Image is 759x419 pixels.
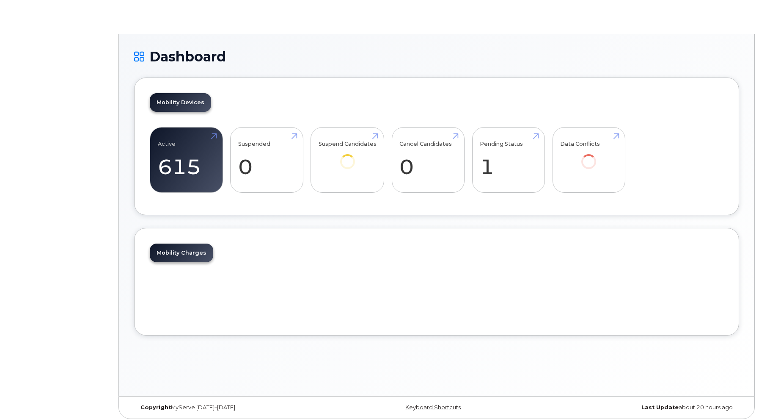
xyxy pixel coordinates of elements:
[641,404,679,411] strong: Last Update
[399,132,456,188] a: Cancel Candidates 0
[140,404,171,411] strong: Copyright
[319,132,377,181] a: Suspend Candidates
[158,132,215,188] a: Active 615
[560,132,617,181] a: Data Conflicts
[134,49,739,64] h1: Dashboard
[238,132,295,188] a: Suspended 0
[405,404,461,411] a: Keyboard Shortcuts
[537,404,739,411] div: about 20 hours ago
[150,244,213,262] a: Mobility Charges
[480,132,537,188] a: Pending Status 1
[134,404,336,411] div: MyServe [DATE]–[DATE]
[150,93,211,112] a: Mobility Devices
